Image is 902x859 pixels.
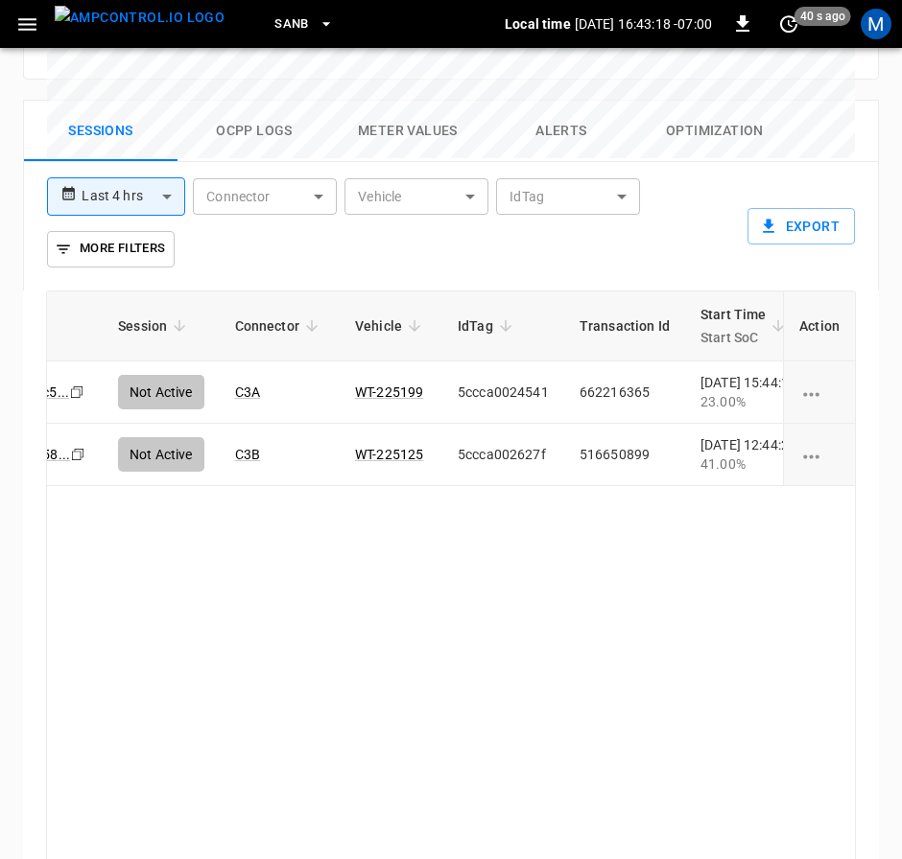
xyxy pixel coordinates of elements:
span: Vehicle [355,314,427,337]
button: Optimization [638,101,792,162]
button: set refresh interval [773,9,804,39]
th: ID [12,291,103,361]
button: Sessions [24,101,178,162]
span: Session [118,314,192,337]
button: Export [748,208,855,244]
div: Start Time [700,303,767,349]
button: Alerts [485,101,638,162]
button: SanB [267,6,342,43]
p: [DATE] 16:43:18 -07:00 [575,14,712,34]
button: Meter Values [331,101,485,162]
button: Ocpp logs [178,101,331,162]
div: charging session options [799,445,840,464]
img: ampcontrol.io logo [55,6,225,30]
span: Connector [235,314,324,337]
span: 40 s ago [795,7,851,26]
th: Transaction Id [564,291,685,361]
div: Last 4 hrs [82,178,185,215]
button: More Filters [47,231,175,267]
span: SanB [274,13,309,35]
p: Start SoC [700,326,767,349]
span: Start TimeStart SoC [700,303,792,349]
th: Action [783,291,855,361]
div: profile-icon [861,9,891,39]
span: IdTag [458,314,518,337]
div: charging session options [799,383,840,402]
p: Local time [505,14,571,34]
